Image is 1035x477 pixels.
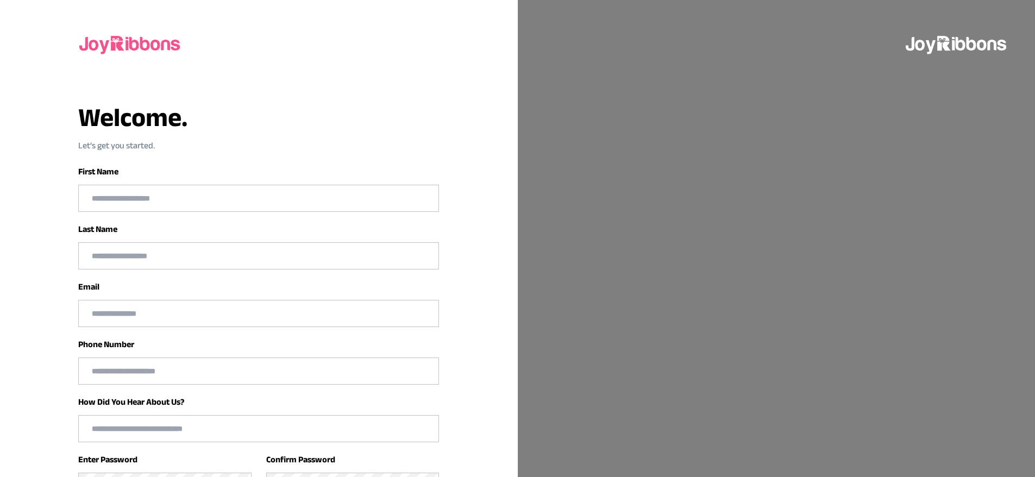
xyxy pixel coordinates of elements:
[78,139,439,152] p: Let‘s get you started.
[78,397,184,406] label: How Did You Hear About Us?
[78,167,118,176] label: First Name
[78,224,117,234] label: Last Name
[78,282,99,291] label: Email
[78,455,137,464] label: Enter Password
[266,455,335,464] label: Confirm Password
[78,26,183,61] img: joyribbons
[78,340,134,349] label: Phone Number
[78,104,439,130] h3: Welcome.
[905,26,1009,61] img: joyribbons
